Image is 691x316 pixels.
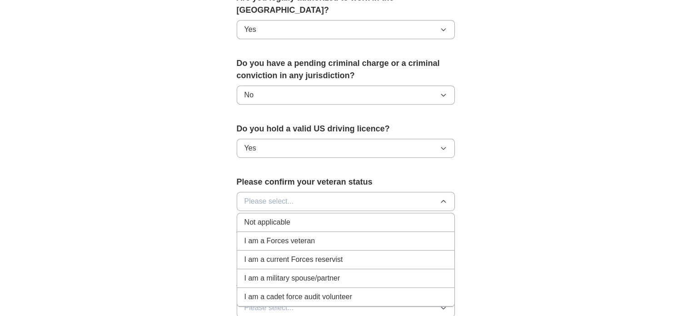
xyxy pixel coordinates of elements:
[237,176,455,188] label: Please confirm your veteran status
[244,236,315,246] span: I am a Forces veteran
[244,302,294,313] span: Please select...
[237,192,455,211] button: Please select...
[244,254,343,265] span: I am a current Forces reservist
[244,273,340,284] span: I am a military spouse/partner
[237,123,455,135] label: Do you hold a valid US driving licence?
[244,196,294,207] span: Please select...
[244,24,256,35] span: Yes
[244,291,352,302] span: I am a cadet force audit volunteer
[244,217,290,228] span: Not applicable
[244,90,254,100] span: No
[237,139,455,158] button: Yes
[237,20,455,39] button: Yes
[237,57,455,82] label: Do you have a pending criminal charge or a criminal conviction in any jurisdiction?
[244,143,256,154] span: Yes
[237,85,455,105] button: No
